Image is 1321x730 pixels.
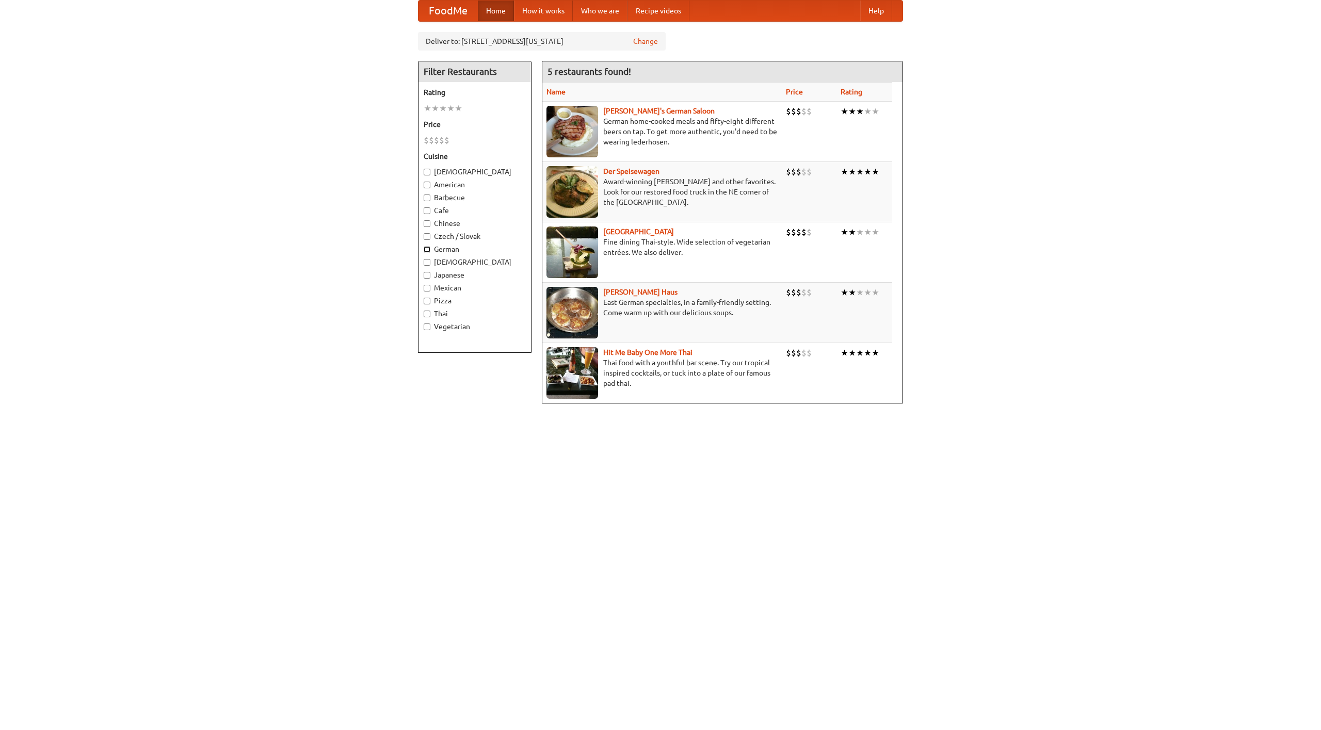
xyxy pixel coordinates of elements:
li: ★ [447,103,455,114]
li: $ [801,226,807,238]
li: ★ [841,166,848,177]
a: Der Speisewagen [603,167,659,175]
a: Who we are [573,1,627,21]
li: ★ [856,226,864,238]
li: ★ [872,347,879,359]
label: German [424,244,526,254]
label: Thai [424,309,526,319]
li: ★ [455,103,462,114]
li: $ [807,287,812,298]
li: $ [786,287,791,298]
li: ★ [848,166,856,177]
li: ★ [848,106,856,117]
li: ★ [864,287,872,298]
input: [DEMOGRAPHIC_DATA] [424,169,430,175]
a: How it works [514,1,573,21]
a: [GEOGRAPHIC_DATA] [603,228,674,236]
li: $ [807,226,812,238]
li: $ [807,347,812,359]
li: $ [801,347,807,359]
h5: Rating [424,87,526,98]
a: [PERSON_NAME] Haus [603,288,678,296]
li: ★ [841,347,848,359]
li: $ [791,226,796,238]
img: esthers.jpg [546,106,598,157]
label: [DEMOGRAPHIC_DATA] [424,167,526,177]
li: ★ [864,166,872,177]
li: $ [424,135,429,146]
li: ★ [848,226,856,238]
li: ★ [424,103,431,114]
li: $ [796,347,801,359]
li: $ [801,287,807,298]
li: ★ [864,106,872,117]
a: Rating [841,88,862,96]
li: ★ [848,347,856,359]
label: [DEMOGRAPHIC_DATA] [424,257,526,267]
div: Deliver to: [STREET_ADDRESS][US_STATE] [418,32,666,51]
p: Thai food with a youthful bar scene. Try our tropical inspired cocktails, or tuck into a plate of... [546,358,778,388]
li: $ [786,106,791,117]
li: ★ [841,226,848,238]
img: babythai.jpg [546,347,598,399]
p: Fine dining Thai-style. Wide selection of vegetarian entrées. We also deliver. [546,237,778,257]
input: Japanese [424,272,430,279]
li: $ [796,287,801,298]
li: ★ [872,226,879,238]
a: [PERSON_NAME]'s German Saloon [603,107,715,115]
li: $ [439,135,444,146]
h4: Filter Restaurants [418,61,531,82]
ng-pluralize: 5 restaurants found! [547,67,631,76]
li: $ [791,287,796,298]
label: Cafe [424,205,526,216]
p: East German specialties, in a family-friendly setting. Come warm up with our delicious soups. [546,297,778,318]
a: Hit Me Baby One More Thai [603,348,692,356]
li: ★ [856,347,864,359]
li: $ [807,166,812,177]
input: German [424,246,430,253]
a: FoodMe [418,1,478,21]
img: speisewagen.jpg [546,166,598,218]
p: Award-winning [PERSON_NAME] and other favorites. Look for our restored food truck in the NE corne... [546,176,778,207]
li: ★ [841,287,848,298]
input: [DEMOGRAPHIC_DATA] [424,259,430,266]
label: Barbecue [424,192,526,203]
label: Pizza [424,296,526,306]
li: $ [796,166,801,177]
h5: Price [424,119,526,129]
li: ★ [872,166,879,177]
li: $ [786,226,791,238]
label: American [424,180,526,190]
h5: Cuisine [424,151,526,161]
a: Help [860,1,892,21]
input: Chinese [424,220,430,227]
li: $ [786,347,791,359]
li: ★ [848,287,856,298]
a: Price [786,88,803,96]
a: Name [546,88,566,96]
li: ★ [431,103,439,114]
input: Vegetarian [424,323,430,330]
li: ★ [864,226,872,238]
label: Mexican [424,283,526,293]
li: $ [429,135,434,146]
a: Home [478,1,514,21]
li: $ [801,166,807,177]
input: Thai [424,311,430,317]
li: ★ [872,287,879,298]
img: satay.jpg [546,226,598,278]
input: Pizza [424,298,430,304]
img: kohlhaus.jpg [546,287,598,338]
li: $ [434,135,439,146]
label: Vegetarian [424,321,526,332]
li: ★ [841,106,848,117]
li: $ [791,166,796,177]
label: Chinese [424,218,526,229]
input: Cafe [424,207,430,214]
li: $ [796,226,801,238]
a: Recipe videos [627,1,689,21]
li: ★ [856,166,864,177]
